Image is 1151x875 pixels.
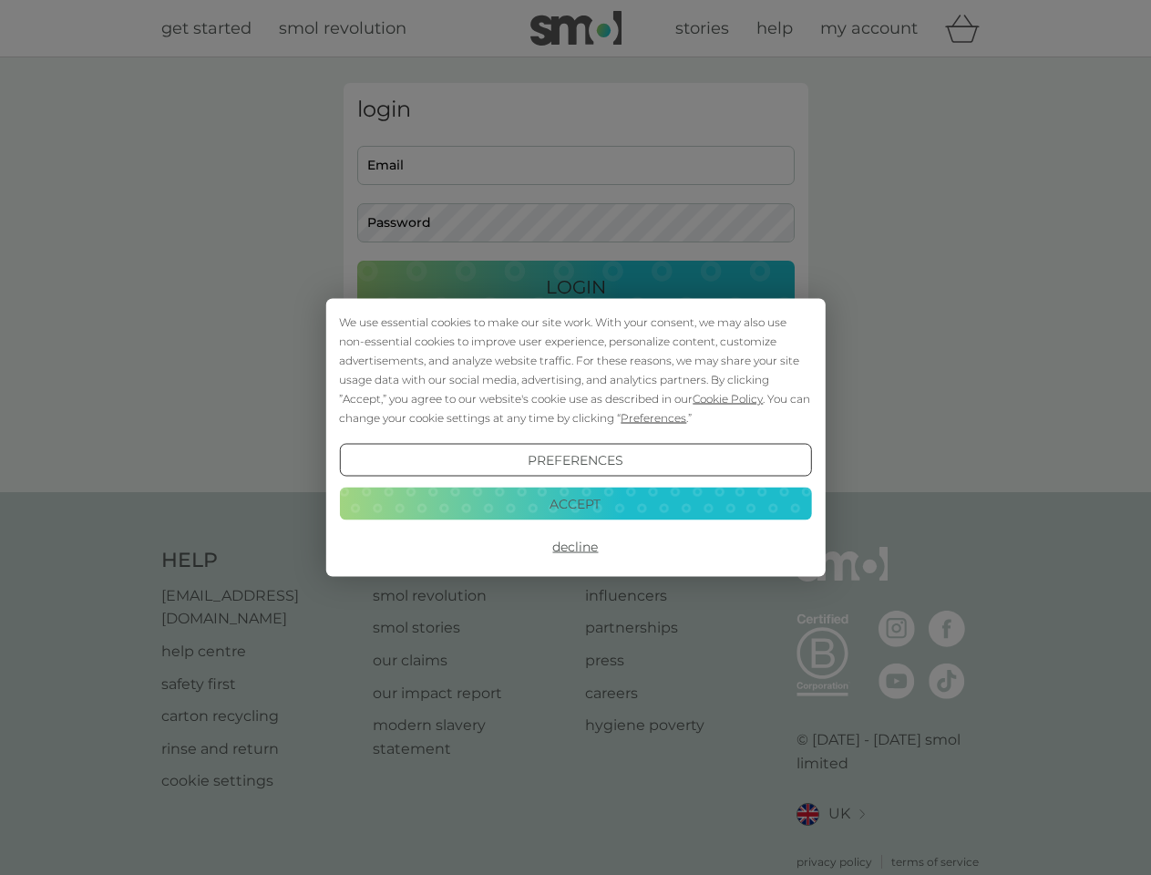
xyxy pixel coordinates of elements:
[693,392,763,406] span: Cookie Policy
[325,299,825,577] div: Cookie Consent Prompt
[339,530,811,563] button: Decline
[621,411,686,425] span: Preferences
[339,444,811,477] button: Preferences
[339,313,811,427] div: We use essential cookies to make our site work. With your consent, we may also use non-essential ...
[339,487,811,520] button: Accept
